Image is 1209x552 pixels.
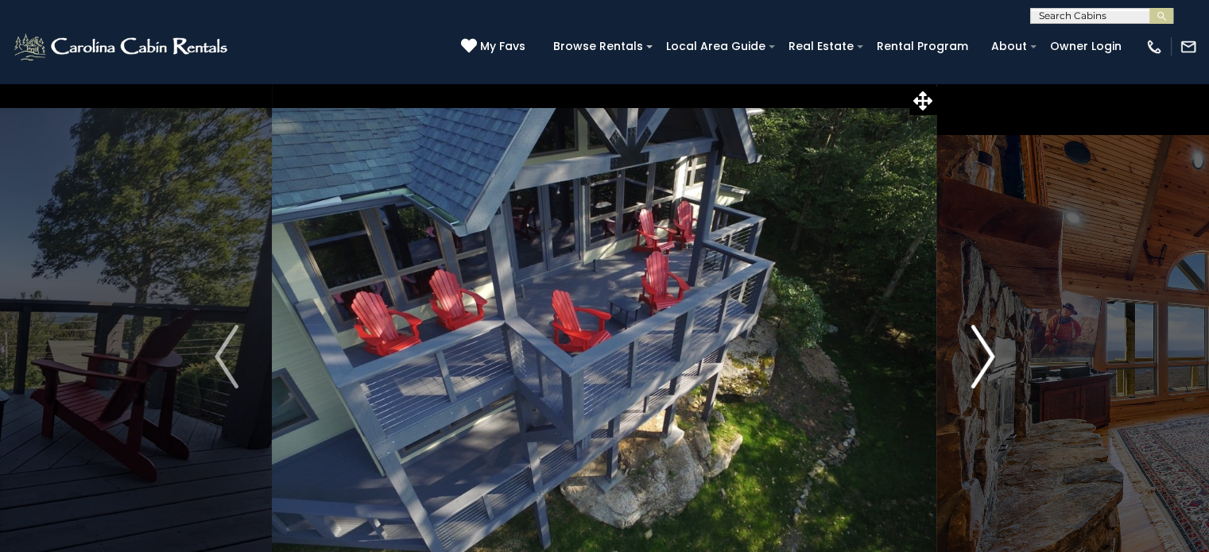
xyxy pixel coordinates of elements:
img: White-1-2.png [12,31,232,63]
a: Local Area Guide [658,34,773,59]
img: mail-regular-white.png [1180,38,1197,56]
a: Real Estate [781,34,862,59]
img: phone-regular-white.png [1145,38,1163,56]
a: Owner Login [1042,34,1130,59]
a: My Favs [461,38,529,56]
a: About [983,34,1035,59]
a: Browse Rentals [545,34,651,59]
span: My Favs [480,38,525,55]
a: Rental Program [869,34,976,59]
img: arrow [971,325,994,388]
img: arrow [215,325,238,388]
